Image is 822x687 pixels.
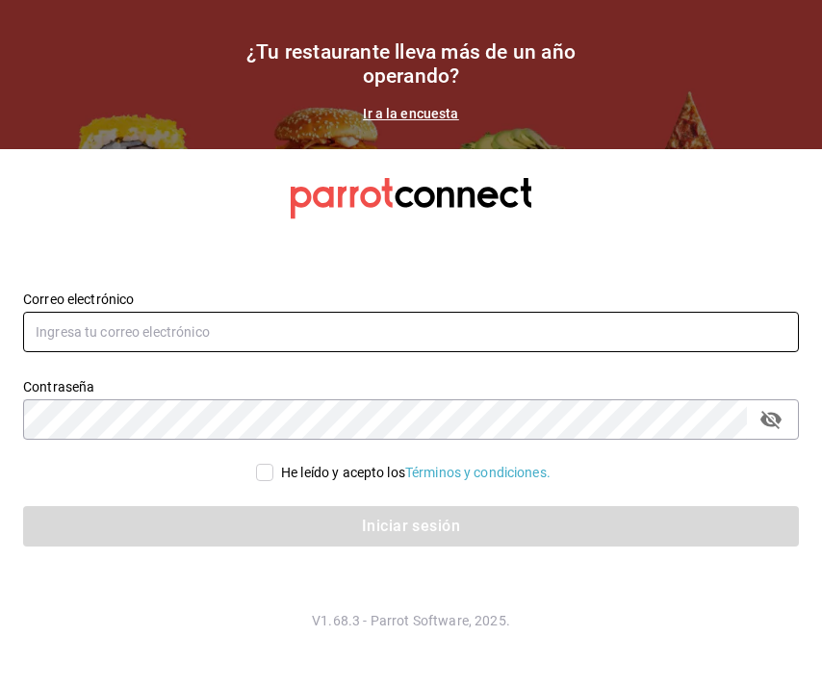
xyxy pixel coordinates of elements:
[23,611,799,630] p: V1.68.3 - Parrot Software, 2025.
[23,312,799,352] input: Ingresa tu correo electrónico
[23,379,799,393] label: Contraseña
[363,106,458,121] a: Ir a la encuesta
[755,403,787,436] button: passwordField
[23,292,799,305] label: Correo electrónico
[405,465,551,480] a: Términos y condiciones.
[281,463,551,483] div: He leído y acepto los
[218,40,604,89] h1: ¿Tu restaurante lleva más de un año operando?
